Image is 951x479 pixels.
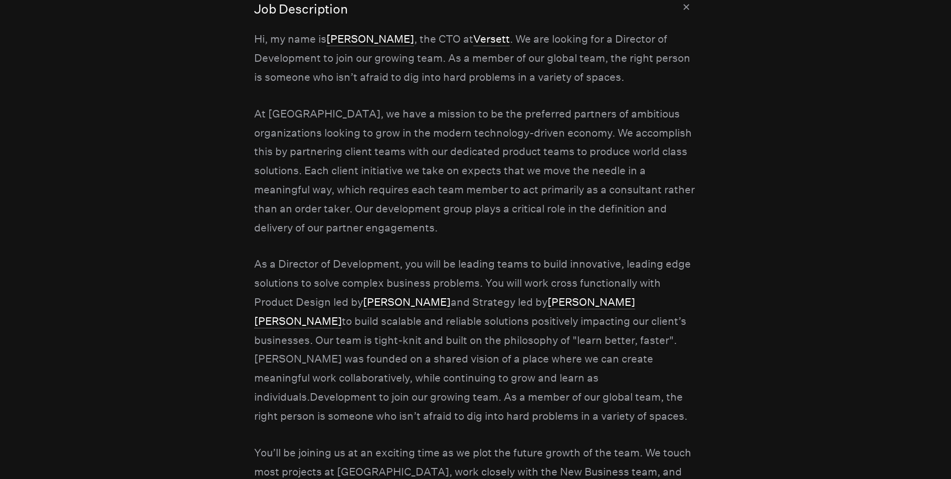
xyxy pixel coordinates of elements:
a: [PERSON_NAME] [326,33,414,46]
a: [PERSON_NAME] [PERSON_NAME] [254,296,635,328]
a: Versett [473,33,510,46]
p: As a Director of Development, you will be leading teams to build innovative, leading edge solutio... [254,255,696,425]
p: At [GEOGRAPHIC_DATA], we have a mission to be the preferred partners of ambitious organizations l... [254,104,696,237]
p: Hi, my name is , the CTO at . We are looking for a Director of Development to join our growing te... [254,30,696,86]
a: [PERSON_NAME] [363,296,451,309]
